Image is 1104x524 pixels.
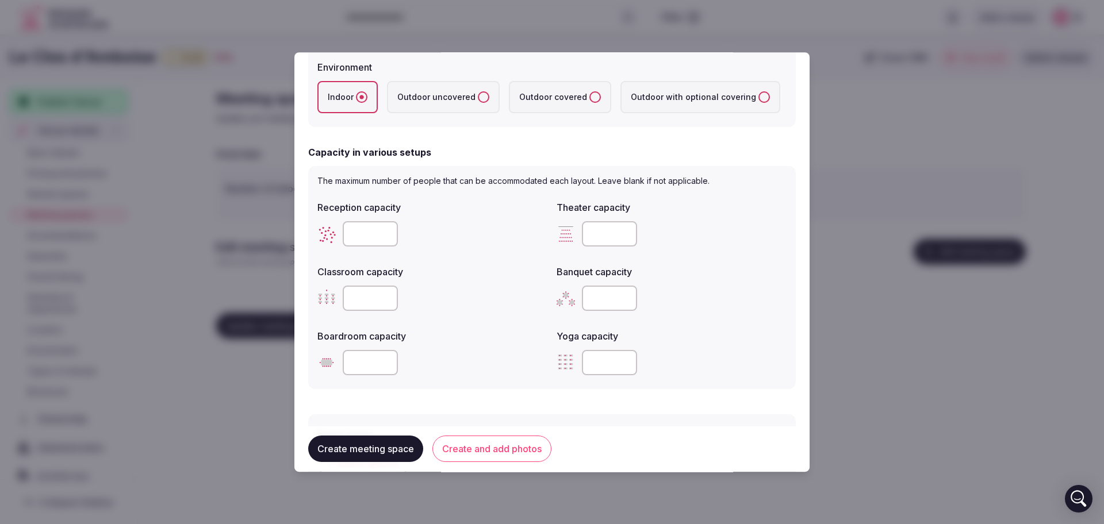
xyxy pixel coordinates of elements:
p: The maximum number of people that can be accommodated each layout. Leave blank if not applicable. [317,175,787,187]
label: Environment [317,63,787,72]
label: Classroom capacity [317,267,547,276]
h2: Capacity in various setups [308,145,431,159]
label: Yoga capacity [557,332,787,341]
button: Indoor [356,91,367,103]
label: Outdoor covered [509,81,611,113]
button: Outdoor with optional covering [758,91,770,103]
button: Create meeting space [308,436,423,463]
label: Reception capacity [317,203,547,212]
button: Create and add photos [432,436,551,463]
label: Outdoor with optional covering [620,81,780,113]
label: Boardroom capacity [317,332,547,341]
label: Theater capacity [557,203,787,212]
label: Banquet capacity [557,267,787,276]
label: Indoor [317,81,378,113]
button: Outdoor covered [589,91,601,103]
button: Outdoor uncovered [478,91,489,103]
label: Outdoor uncovered [387,81,500,113]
